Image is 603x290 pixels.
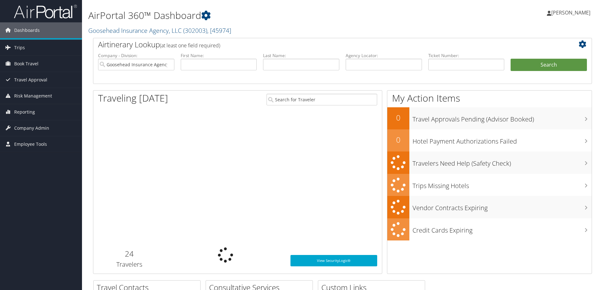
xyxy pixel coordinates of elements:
h1: Traveling [DATE] [98,92,168,105]
span: (at least one field required) [160,42,220,49]
span: Dashboards [14,22,40,38]
span: Company Admin [14,120,49,136]
h2: 24 [98,248,161,259]
h2: 0 [387,112,409,123]
h3: Trips Missing Hotels [413,178,592,190]
span: Trips [14,40,25,56]
h1: My Action Items [387,92,592,105]
label: Last Name: [263,52,339,59]
a: Travelers Need Help (Safety Check) [387,151,592,174]
span: , [ 45974 ] [207,26,231,35]
a: 0Hotel Payment Authorizations Failed [387,129,592,151]
h3: Travelers [98,260,161,269]
a: [PERSON_NAME] [547,3,597,22]
span: Employee Tools [14,136,47,152]
span: [PERSON_NAME] [551,9,590,16]
span: Book Travel [14,56,38,72]
img: airportal-logo.png [14,4,77,19]
span: ( 302003 ) [183,26,207,35]
label: Company - Division: [98,52,174,59]
span: Risk Management [14,88,52,104]
label: Agency Locator: [346,52,422,59]
a: Vendor Contracts Expiring [387,196,592,218]
h3: Travel Approvals Pending (Advisor Booked) [413,112,592,124]
a: Goosehead Insurance Agency, LLC [88,26,231,35]
span: Travel Approval [14,72,47,88]
h1: AirPortal 360™ Dashboard [88,9,427,22]
input: Search for Traveler [266,94,377,105]
label: Ticket Number: [428,52,505,59]
button: Search [511,59,587,71]
h2: Airtinerary Lookup [98,39,545,50]
a: Trips Missing Hotels [387,174,592,196]
h2: 0 [387,134,409,145]
a: Credit Cards Expiring [387,218,592,241]
label: First Name: [181,52,257,59]
h3: Vendor Contracts Expiring [413,200,592,212]
a: 0Travel Approvals Pending (Advisor Booked) [387,107,592,129]
h3: Hotel Payment Authorizations Failed [413,134,592,146]
a: View SecurityLogic® [290,255,377,266]
h3: Credit Cards Expiring [413,223,592,235]
h3: Travelers Need Help (Safety Check) [413,156,592,168]
span: Reporting [14,104,35,120]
